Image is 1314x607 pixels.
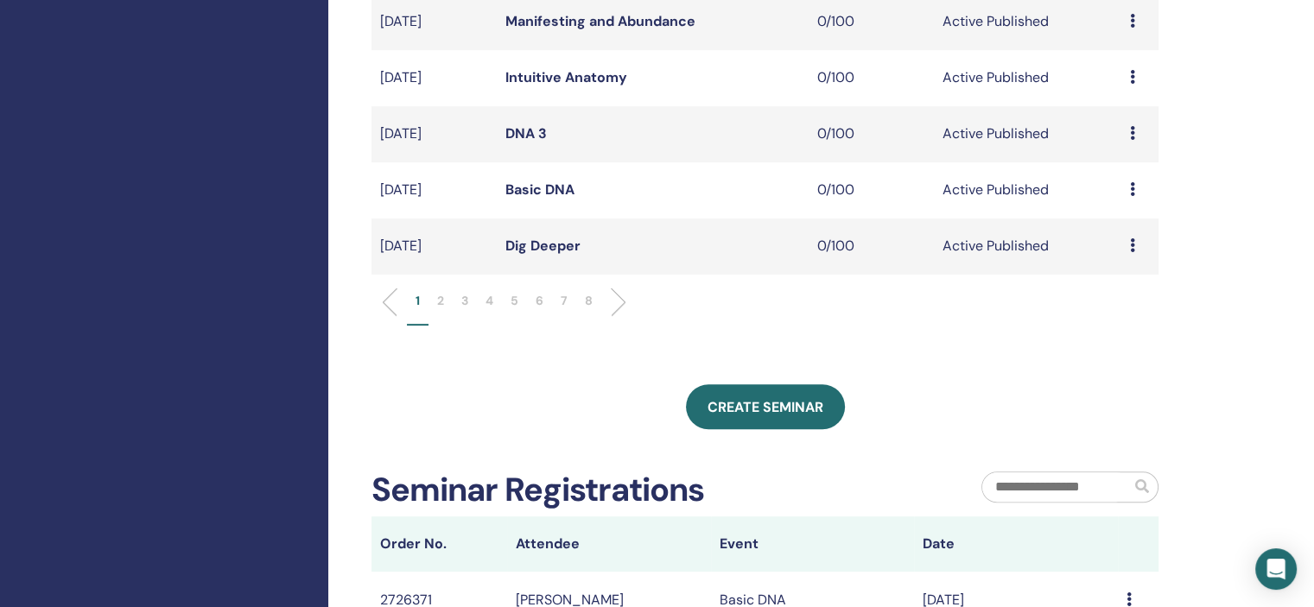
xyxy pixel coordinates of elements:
[809,218,934,275] td: 0/100
[934,218,1121,275] td: Active Published
[371,218,497,275] td: [DATE]
[505,237,581,255] a: Dig Deeper
[511,292,518,310] p: 5
[371,106,497,162] td: [DATE]
[505,12,695,30] a: Manifesting and Abundance
[934,106,1121,162] td: Active Published
[461,292,468,310] p: 3
[809,106,934,162] td: 0/100
[505,68,627,86] a: Intuitive Anatomy
[536,292,543,310] p: 6
[416,292,420,310] p: 1
[486,292,493,310] p: 4
[934,162,1121,218] td: Active Published
[371,471,704,510] h2: Seminar Registrations
[809,50,934,106] td: 0/100
[711,516,915,572] th: Event
[809,162,934,218] td: 0/100
[1255,548,1297,590] div: Open Intercom Messenger
[371,50,497,106] td: [DATE]
[371,162,497,218] td: [DATE]
[585,292,593,310] p: 8
[437,292,444,310] p: 2
[507,516,711,572] th: Attendee
[505,124,547,142] a: DNA 3
[934,50,1121,106] td: Active Published
[708,398,823,416] span: Create seminar
[505,180,574,199] a: Basic DNA
[914,516,1118,572] th: Date
[686,384,845,429] a: Create seminar
[561,292,568,310] p: 7
[371,516,507,572] th: Order No.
